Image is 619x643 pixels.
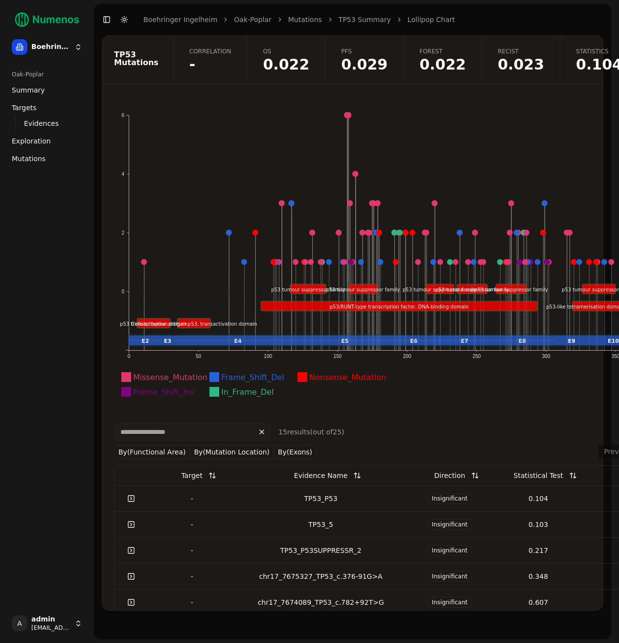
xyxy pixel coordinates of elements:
a: TP53 Summary [339,15,391,24]
text: E2 [142,338,149,344]
div: Evidence Name [294,467,347,484]
text: Nonsense_Mutation [309,373,386,382]
span: admin [31,615,70,624]
button: Aadmin[EMAIL_ADDRESS] [8,612,86,635]
a: OS0.022 [247,36,325,84]
span: Targets [12,103,37,113]
text: 0 [128,354,131,359]
span: PFS [341,48,388,55]
text: E7 [461,338,468,344]
text: p53 tumour suppressor family [474,287,548,292]
a: PFS0.029 [325,36,403,84]
text: p53 transactivation domain [120,321,187,327]
div: 0.103 [498,520,579,529]
span: 0.022 [419,57,466,72]
a: Correlation- [173,36,247,84]
a: Oak-Poplar [234,15,271,24]
a: Lollipop Chart [408,15,455,24]
text: p53 tumour suppressor family [326,287,400,292]
text: p53 tumour suppressor family [435,287,509,292]
span: 15 result s [278,428,310,436]
span: Insignificant [427,597,472,608]
text: p53 tumour suppressor family [403,287,477,292]
span: Summary [12,85,45,95]
text: E10 [608,338,619,344]
nav: breadcrumb [143,15,455,24]
text: Missense_Mutation [133,373,207,382]
span: Insignificant [427,493,472,504]
button: By(Exons) [274,445,317,459]
text: 6 [121,113,124,118]
a: Forest0.022 [403,36,481,84]
span: Correlation [189,48,231,55]
img: Numenos [8,8,86,31]
div: - [152,520,232,529]
button: By(Mutation Location) [190,445,274,459]
div: Target [182,467,203,484]
text: 0 [121,289,124,294]
div: - [152,572,232,581]
text: In_Frame_Del [221,387,274,397]
button: By(Functional Area) [114,445,190,459]
span: Evidences [24,119,59,128]
a: Targets [8,100,86,116]
span: Recist [498,48,544,55]
span: (out of 25 ) [310,428,344,436]
text: Cellular tumor antigen p53, transactivation domain [131,321,257,327]
span: Forest [419,48,466,55]
text: Frame_Shift_Del [221,373,284,382]
div: chr17_7675327_TP53_c.376-91G>A [240,572,402,581]
a: Summary [8,82,86,98]
span: 0.022 [263,57,309,72]
span: Mutations [12,154,46,164]
text: 200 [403,354,412,359]
text: 100 [264,354,272,359]
text: 4 [121,171,124,177]
div: TP53 Mutations [114,51,159,67]
div: - [152,494,232,503]
a: Mutations [8,151,86,167]
span: 0.023 [498,57,544,72]
div: Statistical Test [514,467,563,484]
div: Oak-Poplar [8,67,86,82]
text: Frame_Shift_Ins [133,387,194,397]
div: TP53_5 [240,520,402,529]
text: E9 [568,338,575,344]
span: A [12,616,27,631]
text: 2 [121,230,124,236]
span: Insignificant [427,545,472,556]
div: 0.217 [498,546,579,555]
text: E3 [164,338,171,344]
text: p53/RUNT-type transcription factor, DNA-binding domain [330,304,469,310]
text: E5 [341,338,348,344]
span: - [189,57,231,72]
div: - [152,597,232,607]
a: Evidences [20,117,74,130]
text: 150 [333,354,342,359]
span: Insignificant [427,519,472,530]
span: Boehringer Ingelheim [31,43,70,51]
text: 50 [196,354,202,359]
span: 0.029 [341,57,388,72]
span: Exploration [12,136,51,146]
div: chr17_7674089_TP53_c.782+92T>G [240,597,402,607]
span: Insignificant [427,571,472,582]
div: 0.104 [498,494,579,503]
button: Toggle Sidebar [100,13,114,26]
span: OS [263,48,309,55]
button: Toggle Dark Mode [117,13,131,26]
div: TP53_P53SUPPRESSR_2 [240,546,402,555]
button: Boehringer Ingelheim [8,35,86,59]
div: Direction [434,467,465,484]
text: 300 [542,354,550,359]
text: E6 [410,338,418,344]
text: E4 [234,338,242,344]
div: 0.348 [498,572,579,581]
text: E8 [519,338,526,344]
div: 0.607 [498,597,579,607]
div: TP53_P53 [240,494,402,503]
text: 250 [473,354,481,359]
span: [EMAIL_ADDRESS] [31,624,70,632]
a: Recist0.023 [481,36,560,84]
a: Boehringer Ingelheim [143,15,217,24]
